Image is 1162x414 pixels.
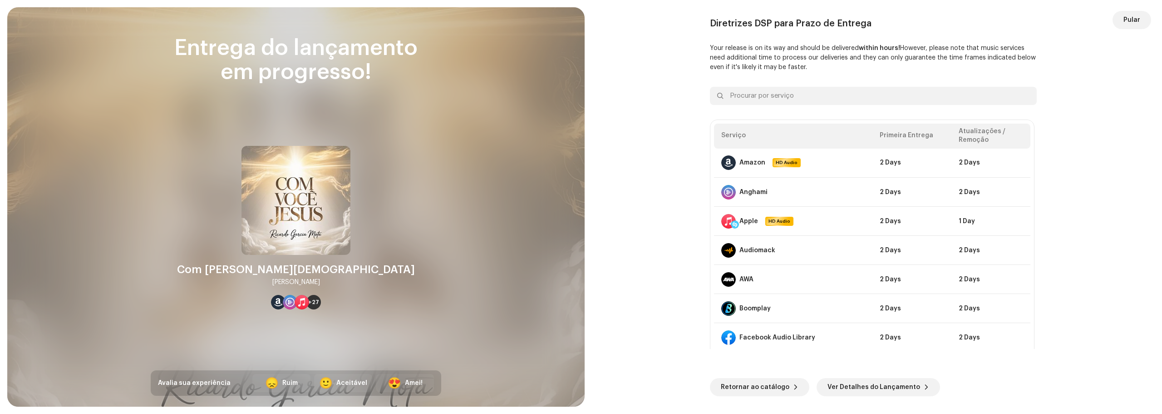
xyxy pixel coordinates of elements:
[951,149,1030,178] td: 2 Days
[1113,11,1151,29] button: Pular
[872,124,951,149] th: Primeira Entrega
[859,45,900,51] b: within hours!
[817,378,940,396] button: Ver Detalhes do Lançamento
[710,87,1037,105] input: Procurar por serviço
[405,379,423,388] div: Amei!
[951,294,1030,323] td: 2 Days
[872,323,951,352] td: 2 Days
[336,379,367,388] div: Aceitável
[739,189,768,196] div: Anghami
[158,380,231,386] span: Avalia sua experiência
[272,277,320,288] div: [PERSON_NAME]
[951,323,1030,352] td: 2 Days
[951,124,1030,149] th: Atualizações / Remoção
[827,378,920,396] span: Ver Detalhes do Lançamento
[714,124,872,149] th: Serviço
[872,178,951,207] td: 2 Days
[872,294,951,323] td: 2 Days
[241,146,350,255] img: 7e0cc4d5-a7df-4cdf-89dc-4ab83e5c4838
[951,178,1030,207] td: 2 Days
[710,378,809,396] button: Retornar ao catálogo
[739,159,765,166] div: Amazon
[710,44,1037,72] p: Your release is on its way and should be delivered However, please note that music services need ...
[1123,11,1140,29] span: Pular
[766,218,793,225] span: HD Audio
[388,378,401,389] div: 😍
[872,236,951,265] td: 2 Days
[151,36,441,85] div: Entrega do lançamento em progresso!
[739,305,771,312] div: Boomplay
[710,18,1037,29] div: Diretrizes DSP para Prazo de Entrega
[739,218,758,225] div: Apple
[319,378,333,389] div: 🙂
[872,265,951,294] td: 2 Days
[265,378,279,389] div: 😞
[872,149,951,178] td: 2 Days
[739,247,775,254] div: Audiomack
[951,207,1030,236] td: 1 Day
[951,265,1030,294] td: 2 Days
[282,379,298,388] div: Ruim
[951,236,1030,265] td: 2 Days
[177,262,415,277] div: Com [PERSON_NAME][DEMOGRAPHIC_DATA]
[308,299,319,306] span: +27
[721,378,789,396] span: Retornar ao catálogo
[739,276,753,283] div: AWA
[773,159,800,166] span: HD Audio
[739,334,815,341] div: Facebook Audio Library
[872,207,951,236] td: 2 Days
